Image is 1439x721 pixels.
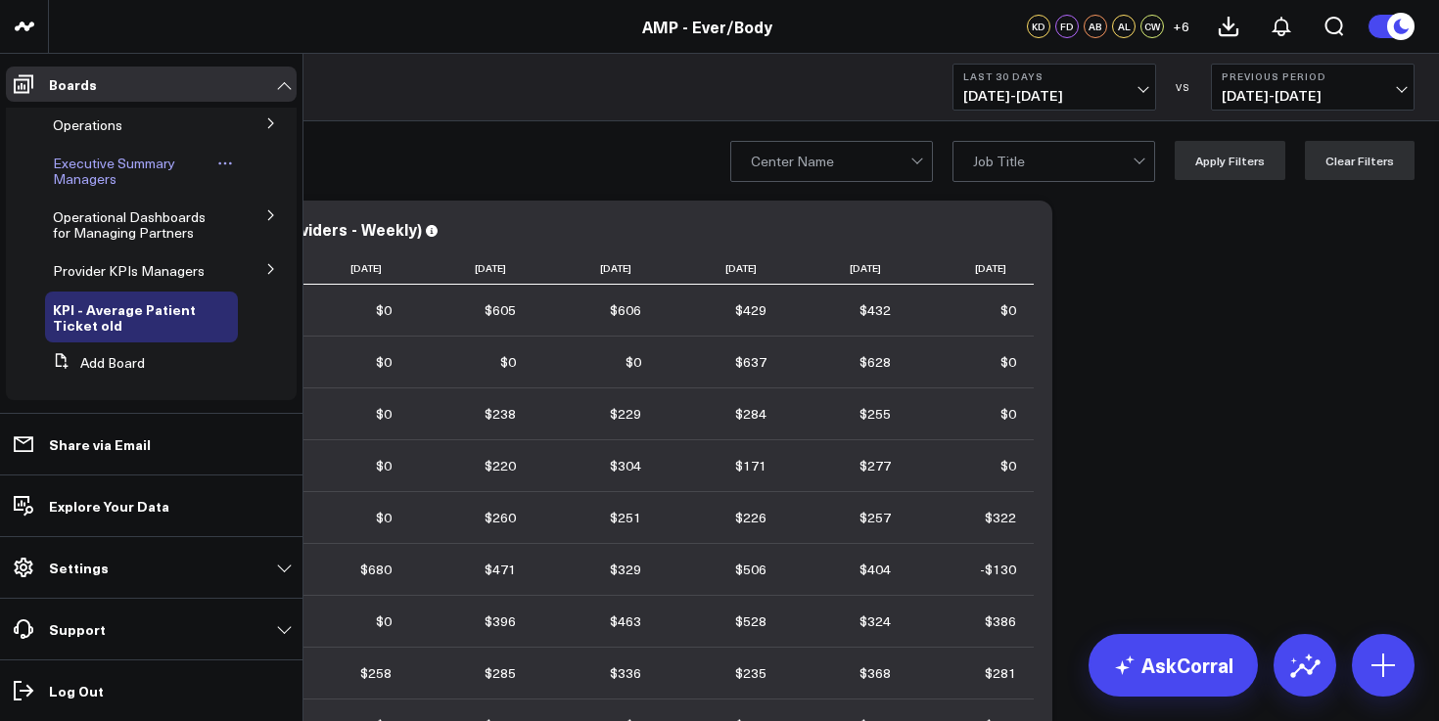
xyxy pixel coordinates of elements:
[735,456,766,475] div: $171
[1211,64,1415,111] button: Previous Period[DATE]-[DATE]
[49,436,151,452] p: Share via Email
[485,560,516,579] div: $471
[1027,15,1050,38] div: KD
[376,300,392,320] div: $0
[53,301,215,333] a: KPI - Average Patient Ticket old
[610,300,641,320] div: $606
[1000,456,1016,475] div: $0
[534,252,659,285] th: [DATE]
[1166,81,1201,93] div: VS
[53,261,205,280] span: Provider KPIs Managers
[1084,15,1107,38] div: AB
[610,508,641,527] div: $251
[859,352,891,372] div: $628
[963,88,1145,104] span: [DATE] - [DATE]
[49,683,104,698] p: Log Out
[1055,15,1079,38] div: FD
[409,252,534,285] th: [DATE]
[6,673,297,708] a: Log Out
[659,252,784,285] th: [DATE]
[610,404,641,424] div: $229
[1000,352,1016,372] div: $0
[53,156,213,187] a: Executive Summary Managers
[963,70,1145,82] b: Last 30 Days
[908,252,1034,285] th: [DATE]
[985,663,1016,683] div: $281
[45,345,145,381] button: Add Board
[485,508,516,527] div: $260
[376,352,392,372] div: $0
[859,508,891,527] div: $257
[376,611,392,631] div: $0
[735,663,766,683] div: $235
[376,404,392,424] div: $0
[49,621,106,637] p: Support
[500,352,516,372] div: $0
[952,64,1156,111] button: Last 30 Days[DATE]-[DATE]
[735,560,766,579] div: $506
[735,300,766,320] div: $429
[1173,20,1189,33] span: + 6
[610,560,641,579] div: $329
[784,252,909,285] th: [DATE]
[376,456,392,475] div: $0
[1305,141,1415,180] button: Clear Filters
[1222,70,1404,82] b: Previous Period
[735,404,766,424] div: $284
[53,299,196,335] span: KPI - Average Patient Ticket old
[859,404,891,424] div: $255
[360,663,392,683] div: $258
[53,117,122,133] a: Operations
[985,508,1016,527] div: $322
[610,456,641,475] div: $304
[485,611,516,631] div: $396
[284,252,409,285] th: [DATE]
[485,456,516,475] div: $220
[610,611,641,631] div: $463
[1222,88,1404,104] span: [DATE] - [DATE]
[735,352,766,372] div: $637
[485,300,516,320] div: $605
[642,16,772,37] a: AMP - Ever/Body
[610,663,641,683] div: $336
[376,508,392,527] div: $0
[859,663,891,683] div: $368
[53,209,221,241] a: Operational Dashboards for Managing Partners
[1000,404,1016,424] div: $0
[53,115,122,134] span: Operations
[485,663,516,683] div: $285
[1000,300,1016,320] div: $0
[1175,141,1285,180] button: Apply Filters
[859,456,891,475] div: $277
[360,560,392,579] div: $680
[626,352,641,372] div: $0
[985,611,1016,631] div: $386
[53,263,205,279] a: Provider KPIs Managers
[1169,15,1192,38] button: +6
[53,207,206,242] span: Operational Dashboards for Managing Partners
[49,76,97,92] p: Boards
[1112,15,1136,38] div: AL
[1089,634,1258,697] a: AskCorral
[1140,15,1164,38] div: CW
[980,560,1016,579] div: -$130
[859,560,891,579] div: $404
[485,404,516,424] div: $238
[859,611,891,631] div: $324
[49,560,109,575] p: Settings
[53,154,175,188] span: Executive Summary Managers
[735,508,766,527] div: $226
[735,611,766,631] div: $528
[49,498,169,514] p: Explore Your Data
[859,300,891,320] div: $432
